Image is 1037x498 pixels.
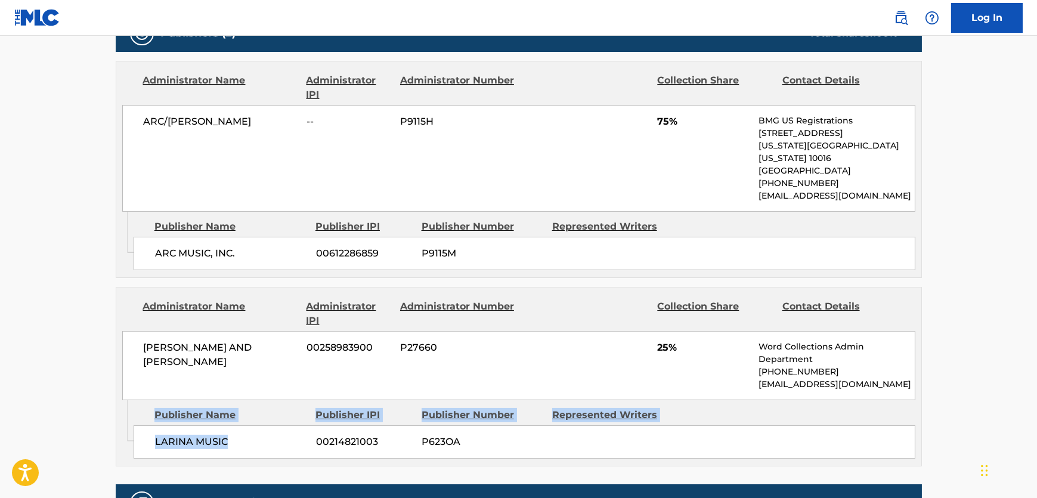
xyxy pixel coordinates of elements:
div: Publisher Number [422,408,543,422]
div: Administrator Name [143,73,298,102]
p: [EMAIL_ADDRESS][DOMAIN_NAME] [759,190,914,202]
span: ARC MUSIC, INC. [155,246,307,261]
p: [US_STATE][GEOGRAPHIC_DATA][US_STATE] 10016 [759,140,914,165]
div: Administrator Number [400,299,516,328]
img: help [925,11,939,25]
span: 75% [657,115,750,129]
span: -- [307,115,391,129]
p: [PHONE_NUMBER] [759,366,914,378]
div: Collection Share [657,299,773,328]
span: P623OA [422,435,543,449]
span: [PERSON_NAME] AND [PERSON_NAME] [144,341,298,369]
span: P27660 [400,341,516,355]
div: Administrator Name [143,299,298,328]
p: Word Collections Admin Department [759,341,914,366]
div: Publisher Name [154,408,307,422]
span: 00214821003 [316,435,413,449]
a: Public Search [889,6,913,30]
span: 100 % [873,27,898,39]
div: Drag [981,453,988,488]
span: P9115M [422,246,543,261]
p: [STREET_ADDRESS] [759,127,914,140]
div: Publisher Name [154,219,307,234]
div: Publisher IPI [315,408,413,422]
div: Contact Details [782,299,898,328]
div: Administrator IPI [307,299,391,328]
p: BMG US Registrations [759,115,914,127]
div: Publisher IPI [315,219,413,234]
iframe: Chat Widget [977,441,1037,498]
span: 00612286859 [316,246,413,261]
div: Represented Writers [552,408,674,422]
div: Contact Details [782,73,898,102]
div: Collection Share [657,73,773,102]
p: [GEOGRAPHIC_DATA] [759,165,914,177]
div: Publisher Number [422,219,543,234]
span: LARINA MUSIC [155,435,307,449]
span: 25% [657,341,750,355]
img: search [894,11,908,25]
div: Represented Writers [552,219,674,234]
p: [PHONE_NUMBER] [759,177,914,190]
span: ARC/[PERSON_NAME] [144,115,298,129]
span: 00258983900 [307,341,391,355]
div: Administrator Number [400,73,516,102]
div: Help [920,6,944,30]
p: [EMAIL_ADDRESS][DOMAIN_NAME] [759,378,914,391]
div: Administrator IPI [307,73,391,102]
span: P9115H [400,115,516,129]
a: Log In [951,3,1023,33]
img: MLC Logo [14,9,60,26]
